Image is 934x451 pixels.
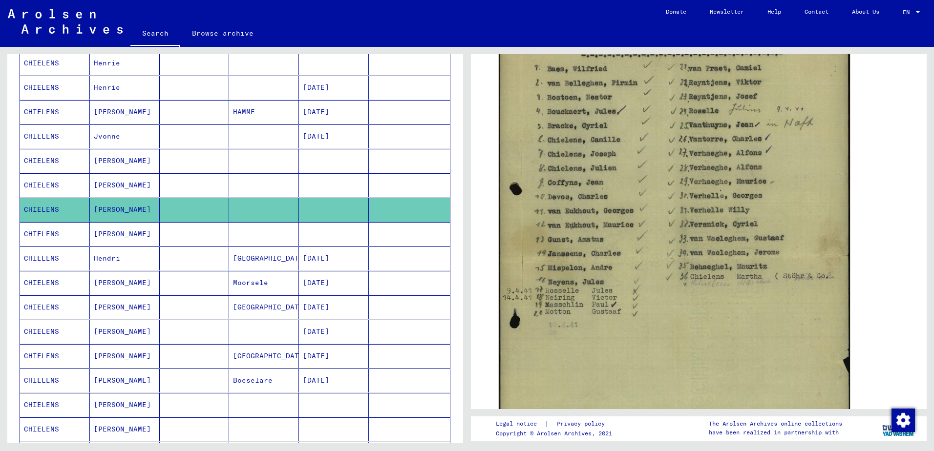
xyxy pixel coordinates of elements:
p: The Arolsen Archives online collections [709,419,842,428]
mat-cell: [PERSON_NAME] [90,393,160,417]
mat-cell: [PERSON_NAME] [90,149,160,173]
img: Arolsen_neg.svg [8,9,123,34]
mat-cell: [PERSON_NAME] [90,173,160,197]
mat-cell: CHIELENS [20,198,90,222]
mat-cell: CHIELENS [20,149,90,173]
mat-cell: [DATE] [299,369,369,392]
mat-cell: [PERSON_NAME] [90,271,160,295]
a: Legal notice [496,419,545,429]
mat-cell: [GEOGRAPHIC_DATA] [229,344,299,368]
mat-cell: Jvonne [90,124,160,148]
mat-cell: CHIELENS [20,344,90,368]
p: have been realized in partnership with [709,428,842,437]
mat-cell: [DATE] [299,320,369,344]
img: yv_logo.png [880,416,917,440]
p: Copyright © Arolsen Archives, 2021 [496,429,616,438]
a: Browse archive [180,21,265,45]
mat-cell: CHIELENS [20,271,90,295]
mat-cell: [DATE] [299,76,369,100]
mat-cell: [PERSON_NAME] [90,100,160,124]
mat-cell: CHIELENS [20,295,90,319]
mat-cell: [PERSON_NAME] [90,417,160,441]
mat-cell: CHIELENS [20,173,90,197]
a: Privacy policy [549,419,616,429]
mat-cell: CHIELENS [20,393,90,417]
mat-cell: [DATE] [299,100,369,124]
mat-cell: CHIELENS [20,320,90,344]
a: Search [130,21,180,47]
mat-cell: CHIELENS [20,76,90,100]
mat-cell: [DATE] [299,124,369,148]
mat-cell: CHIELENS [20,417,90,441]
mat-cell: [PERSON_NAME] [90,295,160,319]
mat-cell: [DATE] [299,271,369,295]
mat-cell: Hendri [90,246,160,270]
mat-cell: [DATE] [299,246,369,270]
mat-cell: [PERSON_NAME] [90,369,160,392]
mat-cell: [PERSON_NAME] [90,320,160,344]
mat-cell: CHIELENS [20,246,90,270]
div: | [496,419,616,429]
mat-cell: CHIELENS [20,369,90,392]
mat-cell: Henrie [90,51,160,75]
span: EN [903,9,913,16]
img: Change consent [892,409,915,432]
mat-cell: [PERSON_NAME] [90,198,160,222]
mat-cell: HAMME [229,100,299,124]
mat-cell: [DATE] [299,295,369,319]
mat-cell: CHIELENS [20,100,90,124]
mat-cell: CHIELENS [20,51,90,75]
mat-cell: Moorsele [229,271,299,295]
mat-cell: [GEOGRAPHIC_DATA] [229,246,299,270]
mat-cell: CHIELENS [20,222,90,246]
mat-cell: Boeselare [229,369,299,392]
mat-cell: CHIELENS [20,124,90,148]
mat-cell: Henrie [90,76,160,100]
mat-cell: [PERSON_NAME] [90,222,160,246]
mat-cell: [DATE] [299,344,369,368]
mat-cell: [GEOGRAPHIC_DATA] [229,295,299,319]
mat-cell: [PERSON_NAME] [90,344,160,368]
